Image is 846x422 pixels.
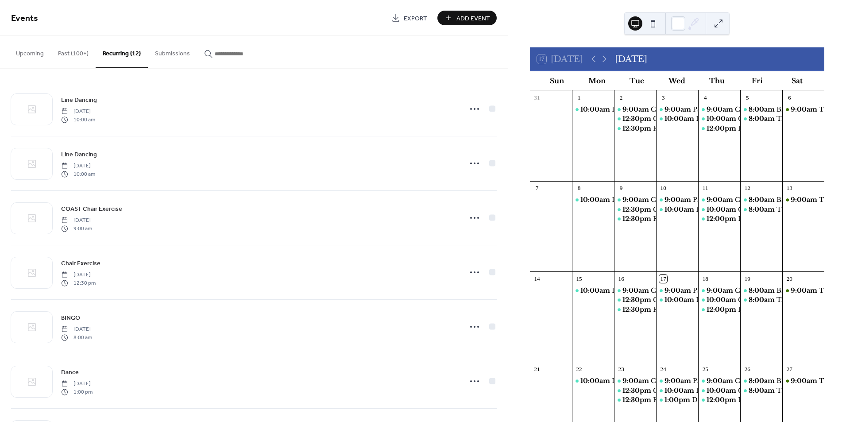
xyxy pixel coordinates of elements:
[61,217,92,225] span: [DATE]
[653,305,690,314] div: Fun Bunch
[61,96,97,105] span: Line Dancing
[537,71,577,90] div: Sun
[740,205,782,214] div: Table Tennis
[614,386,656,395] div: Chair Exercise
[782,105,824,114] div: Trailhead Market
[61,271,96,279] span: [DATE]
[437,11,497,25] a: Add Event
[572,195,614,204] div: Line Dancing
[577,71,617,90] div: Mon
[617,93,625,101] div: 2
[698,376,740,385] div: COAST Chair Exercise
[572,105,614,114] div: Line Dancing
[456,14,490,23] span: Add Event
[61,170,95,178] span: 10:00 am
[653,386,701,395] div: Chair Exercise
[749,295,776,304] span: 8:00am
[656,286,698,295] div: Painting with Ferris
[749,114,776,123] span: 8:00am
[701,184,709,192] div: 11
[651,376,726,385] div: COAST Chair Exercise
[656,395,698,404] div: Dance
[580,195,612,204] span: 10:00am
[740,376,782,385] div: BINGO
[615,53,647,66] div: [DATE]
[614,295,656,304] div: Chair Exercise
[707,114,738,123] span: 10:00am
[697,71,737,90] div: Thu
[696,114,740,123] div: Line Dancing
[738,205,774,214] div: Chair Yoga
[782,286,824,295] div: Trailhead Market
[738,124,782,133] div: Line Dancing
[659,365,667,373] div: 24
[617,71,657,90] div: Tue
[96,36,148,68] button: Recurring (12)
[656,376,698,385] div: Painting with Ferris
[622,286,651,295] span: 9:00am
[776,295,819,304] div: Table Tennis
[61,258,100,268] a: Chair Exercise
[740,195,782,204] div: BINGO
[614,286,656,295] div: COAST Chair Exercise
[738,395,782,404] div: Line Dancing
[617,365,625,373] div: 23
[698,395,740,404] div: Line Dancing
[11,10,38,27] span: Events
[659,184,667,192] div: 10
[580,105,612,114] span: 10:00am
[698,386,740,395] div: Chair Yoga
[738,114,774,123] div: Chair Yoga
[612,195,656,204] div: Line Dancing
[622,305,653,314] span: 12:30pm
[61,325,92,333] span: [DATE]
[698,214,740,223] div: Line Dancing
[614,305,656,314] div: Fun Bunch
[696,295,740,304] div: Line Dancing
[614,195,656,204] div: COAST Chair Exercise
[622,114,653,123] span: 12:30pm
[622,214,653,223] span: 12:30pm
[651,195,726,204] div: COAST Chair Exercise
[740,295,782,304] div: Table Tennis
[749,286,776,295] span: 8:00am
[738,386,774,395] div: Chair Yoga
[664,295,696,304] span: 10:00am
[698,114,740,123] div: Chair Yoga
[656,386,698,395] div: Line Dancing
[656,114,698,123] div: Line Dancing
[572,286,614,295] div: Line Dancing
[385,11,434,25] a: Export
[738,214,782,223] div: Line Dancing
[656,205,698,214] div: Line Dancing
[740,286,782,295] div: BINGO
[61,149,97,159] a: Line Dancing
[664,286,693,295] span: 9:00am
[698,124,740,133] div: Line Dancing
[61,333,92,341] span: 8:00 am
[580,286,612,295] span: 10:00am
[657,71,697,90] div: Wed
[701,93,709,101] div: 4
[656,105,698,114] div: Painting with Ferris
[735,195,810,204] div: COAST Chair Exercise
[651,105,726,114] div: COAST Chair Exercise
[614,376,656,385] div: COAST Chair Exercise
[707,305,738,314] span: 12:00pm
[659,275,667,283] div: 17
[664,205,696,214] span: 10:00am
[622,395,653,404] span: 12:30pm
[740,386,782,395] div: Table Tennis
[617,184,625,192] div: 9
[575,184,583,192] div: 8
[61,162,95,170] span: [DATE]
[698,205,740,214] div: Chair Yoga
[791,195,819,204] span: 9:00am
[696,205,740,214] div: Line Dancing
[622,386,653,395] span: 12:30pm
[740,105,782,114] div: BINGO
[738,295,774,304] div: Chair Yoga
[61,259,100,268] span: Chair Exercise
[707,124,738,133] span: 12:00pm
[575,365,583,373] div: 22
